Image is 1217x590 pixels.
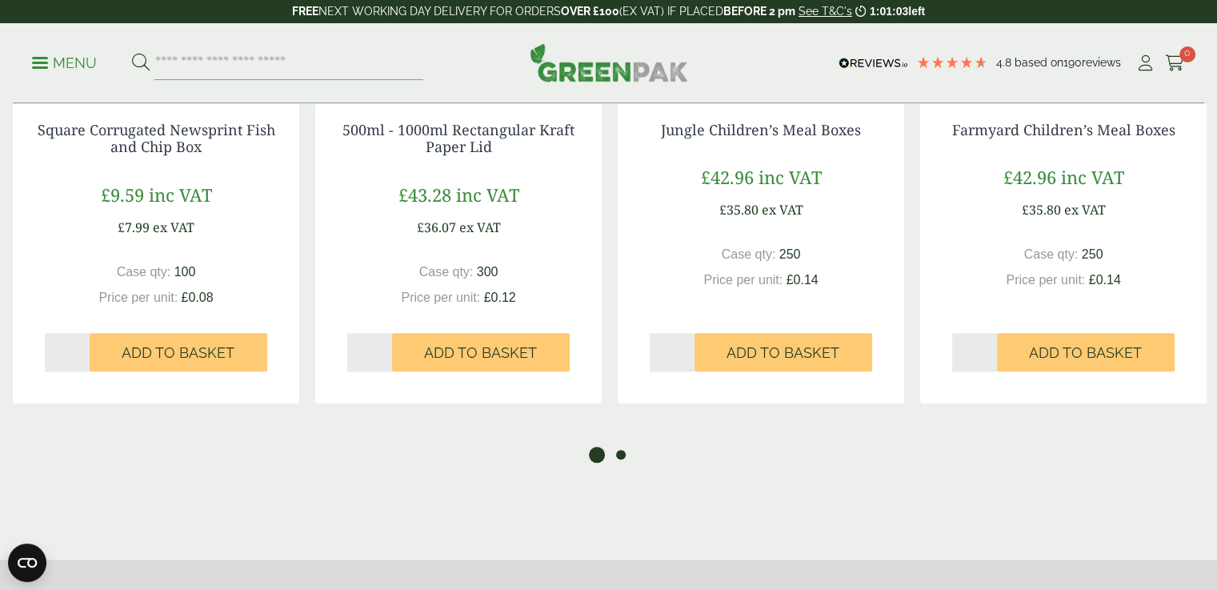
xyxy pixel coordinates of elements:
[118,219,125,236] span: £
[1022,201,1061,219] bdi: 35.80
[1064,201,1106,219] span: ex VAT
[719,201,759,219] bdi: 35.80
[1015,56,1063,69] span: Based on
[419,265,474,279] span: Case qty:
[484,291,516,304] bdi: 0.12
[1089,273,1096,287] span: £
[996,56,1015,69] span: 4.8
[1165,55,1185,71] i: Cart
[90,333,267,371] button: Add to Basket
[8,544,46,582] button: Open CMP widget
[182,291,189,304] span: £
[342,120,574,157] a: 500ml - 1000ml Rectangular Kraft Paper Lid
[1003,165,1013,189] span: £
[392,333,570,371] button: Add to Basket
[1082,247,1103,261] span: 250
[530,43,688,82] img: GreenPak Supplies
[32,54,97,70] a: Menu
[101,183,110,207] span: £
[561,5,619,18] strong: OVER £100
[759,165,822,189] span: inc VAT
[787,273,794,287] span: £
[1061,165,1124,189] span: inc VAT
[32,54,97,73] p: Menu
[952,120,1175,139] a: Farmyard Children’s Meal Boxes
[118,219,150,236] bdi: 7.99
[701,165,754,189] bdi: 42.96
[101,183,144,207] bdi: 9.59
[661,120,861,139] a: Jungle Children’s Meal Boxes
[456,183,519,207] span: inc VAT
[839,58,908,69] img: REVIEWS.io
[723,5,795,18] strong: BEFORE 2 pm
[117,265,171,279] span: Case qty:
[727,344,839,362] span: Add to Basket
[149,183,212,207] span: inc VAT
[589,447,605,463] button: 1 of 2
[1063,56,1082,69] span: 190
[870,5,908,18] span: 1:01:03
[762,201,803,219] span: ex VAT
[417,219,456,236] bdi: 36.07
[153,219,194,236] span: ex VAT
[98,291,178,304] span: Price per unit:
[1029,344,1142,362] span: Add to Basket
[701,165,711,189] span: £
[1179,46,1195,62] span: 0
[799,5,852,18] a: See T&C's
[477,265,498,279] span: 300
[613,447,629,463] button: 2 of 2
[703,273,783,287] span: Price per unit:
[292,5,318,18] strong: FREE
[695,333,872,371] button: Add to Basket
[779,247,801,261] span: 250
[424,344,537,362] span: Add to Basket
[417,219,424,236] span: £
[459,219,501,236] span: ex VAT
[719,201,727,219] span: £
[38,120,275,157] a: Square Corrugated Newsprint Fish and Chip Box
[1082,56,1121,69] span: reviews
[1006,273,1085,287] span: Price per unit:
[398,183,451,207] bdi: 43.28
[787,273,819,287] bdi: 0.14
[401,291,480,304] span: Price per unit:
[122,344,234,362] span: Add to Basket
[1089,273,1121,287] bdi: 0.14
[722,247,776,261] span: Case qty:
[916,55,988,70] div: 4.79 Stars
[1003,165,1056,189] bdi: 42.96
[1135,55,1155,71] i: My Account
[908,5,925,18] span: left
[174,265,196,279] span: 100
[484,291,491,304] span: £
[997,333,1175,371] button: Add to Basket
[1022,201,1029,219] span: £
[1165,51,1185,75] a: 0
[1024,247,1079,261] span: Case qty:
[398,183,408,207] span: £
[182,291,214,304] bdi: 0.08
